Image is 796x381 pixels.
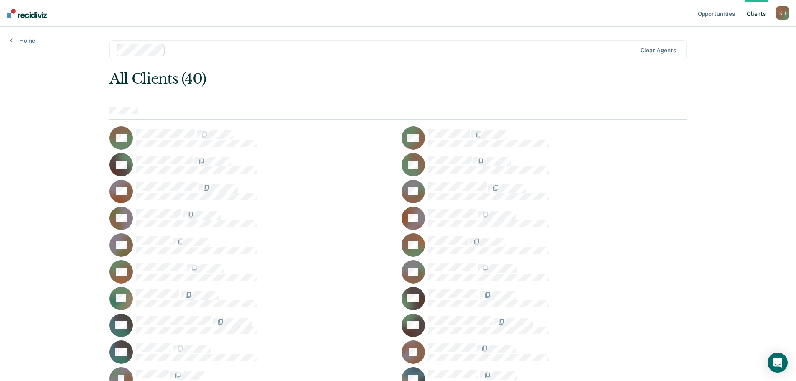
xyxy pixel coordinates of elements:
[776,6,789,20] button: KH
[641,47,676,54] div: Clear agents
[768,353,788,373] div: Open Intercom Messenger
[10,37,35,44] a: Home
[109,70,571,87] div: All Clients (40)
[7,9,47,18] img: Recidiviz
[776,6,789,20] div: K H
